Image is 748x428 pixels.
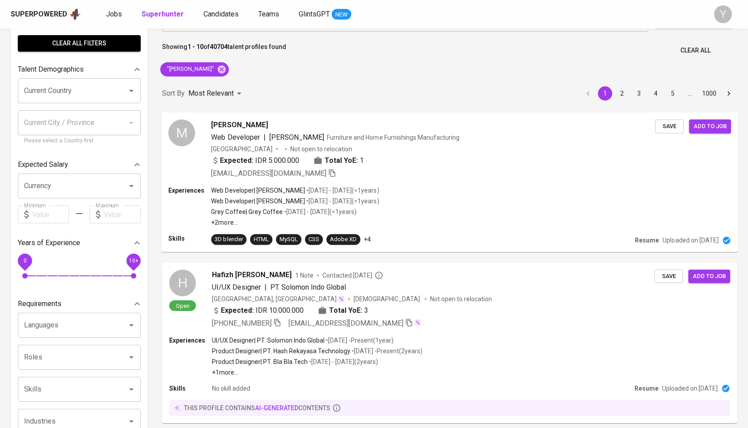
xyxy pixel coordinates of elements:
[18,159,68,170] p: Expected Salary
[354,295,421,303] span: [DEMOGRAPHIC_DATA]
[24,137,134,145] p: Please select a Country first
[414,319,421,326] img: magic_wand.svg
[269,133,324,141] span: [PERSON_NAME]
[211,207,282,216] p: Grey Coffee | Grey Coffee
[364,235,371,244] p: +4
[598,86,612,101] button: page 1
[18,156,141,174] div: Expected Salary
[255,404,298,412] span: AI-generated
[212,319,272,327] span: [PHONE_NUMBER]
[694,121,727,131] span: Add to job
[655,119,683,133] button: Save
[654,270,683,283] button: Save
[125,383,138,396] button: Open
[188,85,244,102] div: Most Relevant
[322,271,383,280] span: Contacted [DATE]
[221,305,254,316] b: Expected:
[693,271,726,282] span: Add to job
[215,235,243,244] div: 3D blender
[662,384,718,393] p: Uploaded on [DATE]
[125,85,138,97] button: Open
[325,336,394,345] p: • [DATE] - Present ( 1 year )
[264,282,267,293] span: |
[160,62,229,77] div: "[PERSON_NAME]"
[329,305,362,316] b: Total YoE:
[258,9,281,20] a: Teams
[18,61,141,78] div: Talent Demographics
[337,295,345,303] img: magic_wand.svg
[129,258,138,264] span: 10+
[106,10,122,18] span: Jobs
[125,415,138,428] button: Open
[212,295,345,303] div: [GEOGRAPHIC_DATA], [GEOGRAPHIC_DATA]
[211,119,268,130] span: [PERSON_NAME]
[632,86,646,101] button: Go to page 3
[168,234,211,243] p: Skills
[162,262,737,423] a: HOpenHafizh [PERSON_NAME]1 NoteContacted [DATE]UI/UX Designer|PT. Solomon Indo Global[GEOGRAPHIC_...
[360,155,364,166] span: 1
[722,86,736,101] button: Go to next page
[162,42,286,59] p: Showing of talent profiles found
[299,9,351,20] a: GlintsGPT NEW
[308,357,378,366] p: • [DATE] - [DATE] ( 2 years )
[23,258,26,264] span: 0
[327,133,459,141] span: Furniture and Home Furnishings Manufacturing
[580,86,737,101] nav: pagination navigation
[172,302,193,310] span: Open
[25,38,134,49] span: Clear All filters
[169,384,212,393] p: Skills
[364,305,368,316] span: 3
[168,119,195,146] div: M
[332,10,351,19] span: NEW
[160,65,220,73] span: "[PERSON_NAME]"
[187,43,203,50] b: 1 - 10
[162,88,185,99] p: Sort By
[430,295,492,303] p: Not open to relocation
[169,336,212,345] p: Experiences
[212,357,308,366] p: Product Designer | PT. Bla Bla Tech
[350,347,423,355] p: • [DATE] - Present ( 2 years )
[212,384,250,393] p: No skill added
[689,119,731,133] button: Add to job
[666,86,680,101] button: Go to page 5
[142,10,184,18] b: Superhunter
[169,270,196,296] div: H
[211,186,305,195] p: Web Developer | [PERSON_NAME]
[330,235,357,244] div: Adobe XD
[210,43,228,50] b: 40704
[18,299,61,309] p: Requirements
[212,305,304,316] div: IDR 10.000.000
[283,207,357,216] p: • [DATE] - [DATE] ( <1 years )
[699,86,719,101] button: Go to page 1000
[295,271,313,280] span: 1 Note
[254,235,269,244] div: HTML
[125,180,138,192] button: Open
[142,9,186,20] a: Superhunter
[680,45,711,56] span: Clear All
[162,113,737,252] a: M[PERSON_NAME]Web Developer|[PERSON_NAME]Furniture and Home Furnishings Manufacturing[GEOGRAPHIC_...
[258,10,279,18] span: Teams
[69,8,81,21] img: app logo
[290,144,352,153] p: Not open to relocation
[18,234,141,252] div: Years of Experience
[299,10,330,18] span: GlintsGPT
[212,347,350,355] p: Product Designer | PT. Hash Rekayasa Technology
[211,144,272,153] div: [GEOGRAPHIC_DATA]
[211,197,305,206] p: Web Developer | [PERSON_NAME]
[635,236,659,245] p: Resume
[374,271,383,280] svg: By Batam recruiter
[309,235,319,244] div: CSS
[104,206,141,223] input: Value
[212,270,292,280] span: Hafizh [PERSON_NAME]
[11,9,67,20] div: Superpowered
[32,206,69,223] input: Value
[125,351,138,363] button: Open
[125,319,138,331] button: Open
[688,270,730,283] button: Add to job
[305,197,379,206] p: • [DATE] - [DATE] ( <1 years )
[677,42,714,59] button: Clear All
[106,9,124,20] a: Jobs
[280,235,298,244] div: MySQL
[615,86,629,101] button: Go to page 2
[659,121,679,131] span: Save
